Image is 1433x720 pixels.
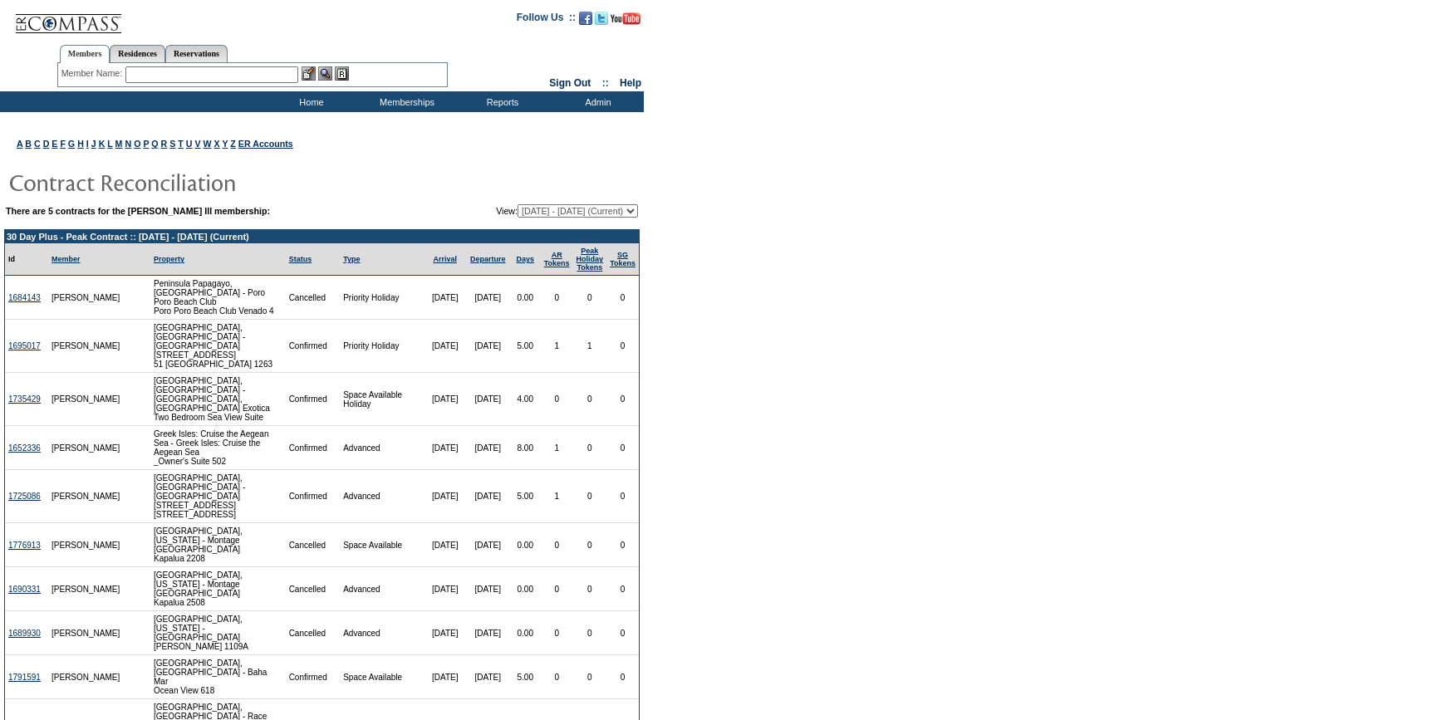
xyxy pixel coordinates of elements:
td: 0 [606,320,639,373]
td: Advanced [340,426,424,470]
a: Member [52,255,81,263]
td: 0.00 [510,523,541,567]
td: Cancelled [286,567,341,611]
td: Advanced [340,470,424,523]
td: 0 [573,276,607,320]
td: Reports [453,91,548,112]
td: Admin [548,91,644,112]
td: [PERSON_NAME] [48,276,124,320]
td: 0 [541,373,573,426]
td: [DATE] [424,523,465,567]
a: Property [154,255,184,263]
td: Confirmed [286,373,341,426]
a: Become our fan on Facebook [579,17,592,27]
td: 0.00 [510,276,541,320]
td: 8.00 [510,426,541,470]
img: Become our fan on Facebook [579,12,592,25]
td: [DATE] [424,567,465,611]
img: Subscribe to our YouTube Channel [611,12,640,25]
td: 5.00 [510,470,541,523]
td: 0 [541,567,573,611]
td: 0 [541,611,573,655]
a: SGTokens [610,251,636,267]
a: Peak HolidayTokens [577,247,604,272]
a: 1695017 [8,341,41,350]
td: [GEOGRAPHIC_DATA], [GEOGRAPHIC_DATA] - [GEOGRAPHIC_DATA][STREET_ADDRESS] [STREET_ADDRESS] [150,470,286,523]
td: [DATE] [466,567,510,611]
td: Cancelled [286,523,341,567]
td: [PERSON_NAME] [48,523,124,567]
a: E [52,139,57,149]
a: U [186,139,193,149]
td: 0.00 [510,567,541,611]
td: 1 [573,320,607,373]
td: 0 [573,567,607,611]
td: Confirmed [286,426,341,470]
a: X [214,139,220,149]
td: [GEOGRAPHIC_DATA], [US_STATE] - Montage [GEOGRAPHIC_DATA] Kapalua 2508 [150,567,286,611]
a: C [34,139,41,149]
a: A [17,139,22,149]
td: [DATE] [466,655,510,699]
a: Reservations [165,45,228,62]
b: There are 5 contracts for the [PERSON_NAME] III membership: [6,206,270,216]
span: :: [602,77,609,89]
td: 0 [573,523,607,567]
td: 5.00 [510,320,541,373]
td: [PERSON_NAME] [48,470,124,523]
a: 1690331 [8,585,41,594]
td: [DATE] [424,426,465,470]
a: Q [151,139,158,149]
td: Memberships [357,91,453,112]
td: 0 [573,655,607,699]
td: [DATE] [466,373,510,426]
td: 1 [541,426,573,470]
a: M [115,139,123,149]
td: [DATE] [466,470,510,523]
td: 0 [606,655,639,699]
img: b_edit.gif [302,66,316,81]
a: J [91,139,96,149]
td: Priority Holiday [340,276,424,320]
td: [DATE] [424,611,465,655]
td: [DATE] [424,470,465,523]
img: pgTtlContractReconciliation.gif [8,165,341,198]
td: [DATE] [466,426,510,470]
a: 1776913 [8,541,41,550]
a: R [161,139,168,149]
td: 1 [541,470,573,523]
img: Reservations [335,66,349,81]
td: 1 [541,320,573,373]
td: 0 [541,655,573,699]
a: 1791591 [8,673,41,682]
a: Z [230,139,236,149]
td: [DATE] [424,320,465,373]
td: 0 [606,276,639,320]
td: Space Available [340,523,424,567]
a: H [77,139,84,149]
td: Advanced [340,567,424,611]
td: Confirmed [286,320,341,373]
td: 30 Day Plus - Peak Contract :: [DATE] - [DATE] (Current) [5,230,639,243]
td: 5.00 [510,655,541,699]
td: Greek Isles: Cruise the Aegean Sea - Greek Isles: Cruise the Aegean Sea _Owner's Suite 502 [150,426,286,470]
td: [GEOGRAPHIC_DATA], [US_STATE] - [GEOGRAPHIC_DATA] [PERSON_NAME] 1109A [150,611,286,655]
a: Residences [110,45,165,62]
td: 0 [606,373,639,426]
td: 0 [606,567,639,611]
td: 0 [573,426,607,470]
a: Help [620,77,641,89]
td: Cancelled [286,611,341,655]
td: [GEOGRAPHIC_DATA], [US_STATE] - Montage [GEOGRAPHIC_DATA] Kapalua 2208 [150,523,286,567]
a: O [134,139,140,149]
a: Type [343,255,360,263]
a: L [107,139,112,149]
td: 0 [573,470,607,523]
a: 1652336 [8,443,41,453]
a: G [68,139,75,149]
a: Status [289,255,312,263]
a: I [86,139,89,149]
td: [DATE] [466,611,510,655]
a: Members [60,45,110,63]
a: V [194,139,200,149]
